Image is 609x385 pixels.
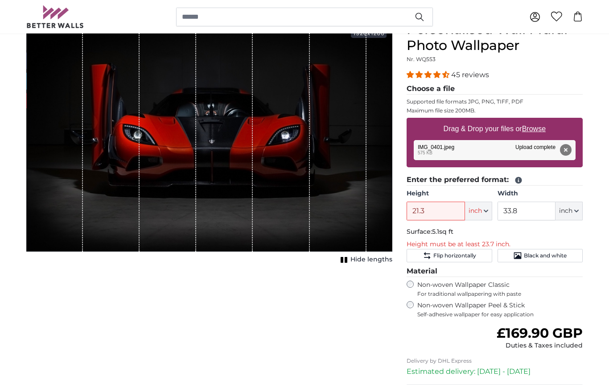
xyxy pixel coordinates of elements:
[497,341,583,350] div: Duties & Taxes included
[417,301,583,318] label: Non-woven Wallpaper Peel & Stick
[26,5,84,28] img: Betterwalls
[407,249,492,262] button: Flip horizontally
[417,290,583,298] span: For traditional wallpapering with paste
[407,357,583,364] p: Delivery by DHL Express
[440,120,549,138] label: Drag & Drop your files or
[407,107,583,114] p: Maximum file size 200MB.
[417,281,583,298] label: Non-woven Wallpaper Classic
[407,266,583,277] legend: Material
[407,366,583,377] p: Estimated delivery: [DATE] - [DATE]
[407,21,583,54] h1: Personalised Wall Mural Photo Wallpaper
[451,70,489,79] span: 45 reviews
[407,98,583,105] p: Supported file formats JPG, PNG, TIFF, PDF
[407,174,583,186] legend: Enter the preferred format:
[559,207,572,215] span: inch
[338,253,392,266] button: Hide lengths
[498,189,583,198] label: Width
[432,228,453,236] span: 5.1sq ft
[433,252,476,259] span: Flip horizontally
[556,202,583,220] button: inch
[498,249,583,262] button: Black and white
[497,325,583,341] span: £169.90 GBP
[407,240,583,249] p: Height must be at least 23.7 inch.
[522,125,546,132] u: Browse
[407,83,583,95] legend: Choose a file
[407,70,451,79] span: 4.36 stars
[26,21,392,266] div: 1 of 1
[407,56,436,62] span: Nr. WQ553
[469,207,482,215] span: inch
[350,255,392,264] span: Hide lengths
[417,311,583,318] span: Self-adhesive wallpaper for easy application
[465,202,492,220] button: inch
[524,252,567,259] span: Black and white
[407,189,492,198] label: Height
[407,228,583,236] p: Surface:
